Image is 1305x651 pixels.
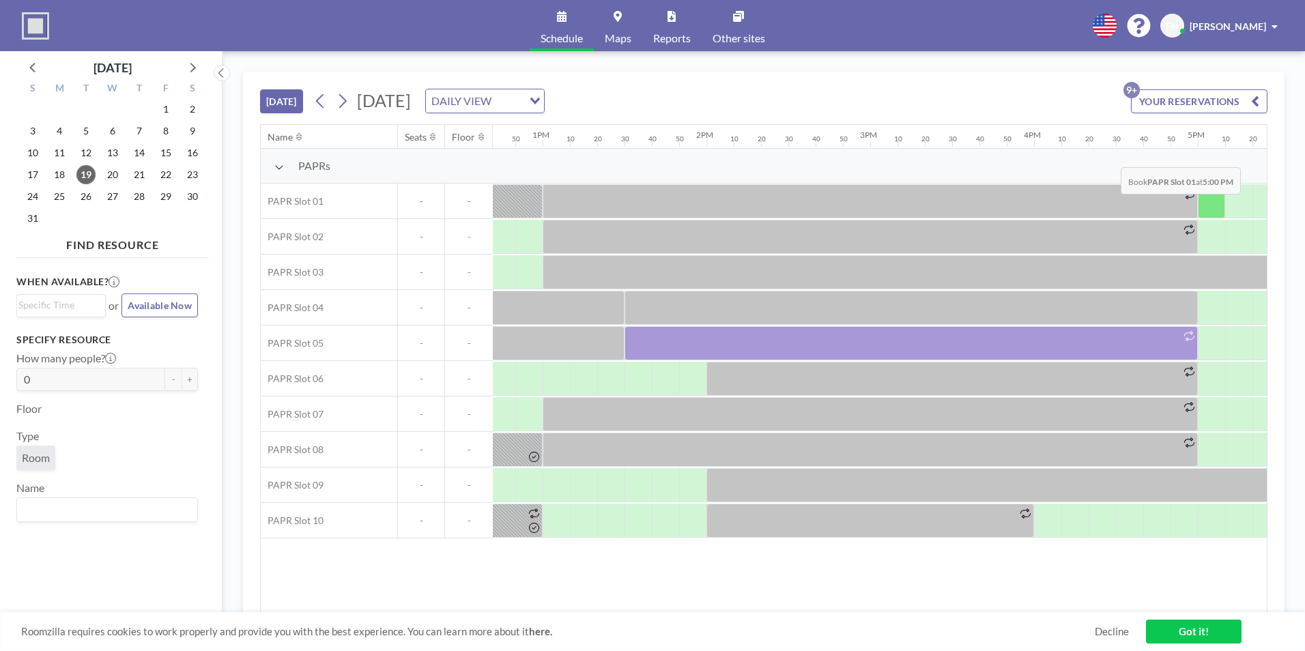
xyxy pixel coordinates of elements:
[156,100,175,119] span: Friday, August 1, 2025
[126,81,152,98] div: T
[1003,134,1012,143] div: 50
[121,293,198,317] button: Available Now
[22,451,50,465] span: Room
[445,266,493,278] span: -
[398,479,444,491] span: -
[76,121,96,141] span: Tuesday, August 5, 2025
[156,121,175,141] span: Friday, August 8, 2025
[261,266,324,278] span: PAPR Slot 03
[445,408,493,420] span: -
[696,130,713,140] div: 2PM
[445,195,493,207] span: -
[1188,130,1205,140] div: 5PM
[23,209,42,228] span: Sunday, August 31, 2025
[183,121,202,141] span: Saturday, August 9, 2025
[445,515,493,527] span: -
[1131,89,1267,113] button: YOUR RESERVATIONS9+
[16,334,198,346] h3: Specify resource
[261,479,324,491] span: PAPR Slot 09
[261,231,324,243] span: PAPR Slot 02
[23,187,42,206] span: Sunday, August 24, 2025
[1058,134,1066,143] div: 10
[261,515,324,527] span: PAPR Slot 10
[426,89,544,113] div: Search for option
[398,444,444,456] span: -
[812,134,820,143] div: 40
[156,187,175,206] span: Friday, August 29, 2025
[22,12,49,40] img: organization-logo
[529,625,552,637] a: here.
[921,134,930,143] div: 20
[1166,20,1179,32] span: FH
[152,81,179,98] div: F
[50,143,69,162] span: Monday, August 11, 2025
[76,143,96,162] span: Tuesday, August 12, 2025
[128,300,192,311] span: Available Now
[165,368,182,391] button: -
[713,33,765,44] span: Other sites
[452,131,475,143] div: Floor
[1024,130,1041,140] div: 4PM
[183,165,202,184] span: Saturday, August 23, 2025
[676,134,684,143] div: 50
[103,187,122,206] span: Wednesday, August 27, 2025
[1140,134,1148,143] div: 40
[183,100,202,119] span: Saturday, August 2, 2025
[16,233,209,252] h4: FIND RESOURCE
[103,121,122,141] span: Wednesday, August 6, 2025
[541,33,583,44] span: Schedule
[398,302,444,314] span: -
[949,134,957,143] div: 30
[183,143,202,162] span: Saturday, August 16, 2025
[260,89,303,113] button: [DATE]
[261,408,324,420] span: PAPR Slot 07
[20,81,46,98] div: S
[183,187,202,206] span: Saturday, August 30, 2025
[976,134,984,143] div: 40
[398,337,444,349] span: -
[50,165,69,184] span: Monday, August 18, 2025
[130,165,149,184] span: Thursday, August 21, 2025
[261,373,324,385] span: PAPR Slot 06
[445,479,493,491] span: -
[179,81,205,98] div: S
[130,187,149,206] span: Thursday, August 28, 2025
[594,134,602,143] div: 20
[1203,177,1233,187] b: 5:00 PM
[21,625,1095,638] span: Roomzilla requires cookies to work properly and provide you with the best experience. You can lea...
[16,402,42,416] label: Floor
[894,134,902,143] div: 10
[76,187,96,206] span: Tuesday, August 26, 2025
[1113,134,1121,143] div: 30
[398,408,444,420] span: -
[261,444,324,456] span: PAPR Slot 08
[445,373,493,385] span: -
[46,81,73,98] div: M
[18,298,98,313] input: Search for option
[261,302,324,314] span: PAPR Slot 04
[109,299,119,313] span: or
[50,187,69,206] span: Monday, August 25, 2025
[50,121,69,141] span: Monday, August 4, 2025
[445,231,493,243] span: -
[298,159,330,173] span: PAPRs
[16,351,116,365] label: How many people?
[445,302,493,314] span: -
[17,498,197,521] div: Search for option
[130,143,149,162] span: Thursday, August 14, 2025
[156,143,175,162] span: Friday, August 15, 2025
[445,444,493,456] span: -
[1095,625,1129,638] a: Decline
[605,33,631,44] span: Maps
[130,121,149,141] span: Thursday, August 7, 2025
[94,58,132,77] div: [DATE]
[1147,177,1196,187] b: PAPR Slot 01
[840,134,848,143] div: 50
[103,165,122,184] span: Wednesday, August 20, 2025
[496,92,521,110] input: Search for option
[16,429,39,443] label: Type
[268,131,293,143] div: Name
[261,195,324,207] span: PAPR Slot 01
[1146,620,1242,643] a: Got it!
[1190,20,1266,32] span: [PERSON_NAME]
